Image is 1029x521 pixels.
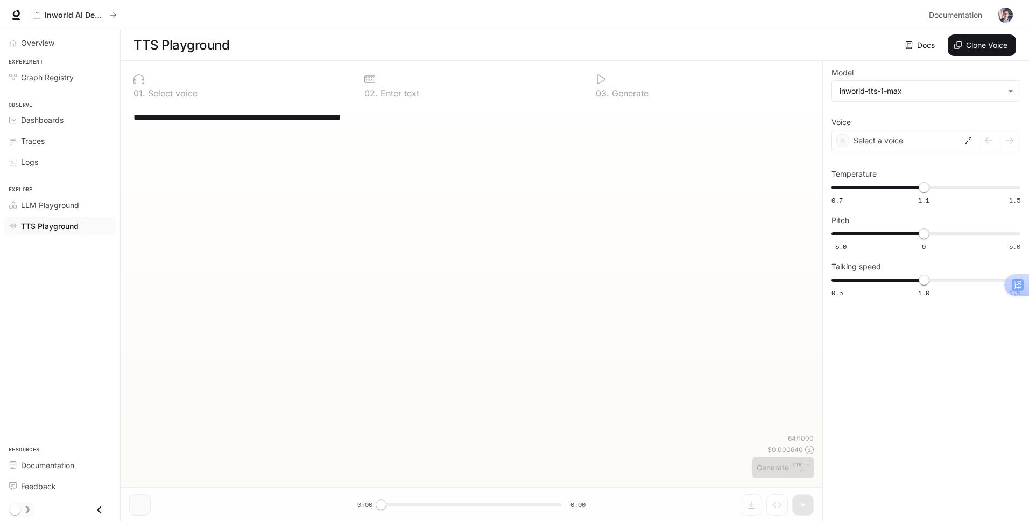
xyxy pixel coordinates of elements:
span: Graph Registry [21,72,74,83]
span: 0.7 [831,196,843,205]
p: Generate [609,89,649,98]
a: Documentation [925,4,990,26]
button: All workspaces [28,4,122,26]
p: 0 3 . [596,89,609,98]
span: Dark mode toggle [10,503,20,515]
button: Clone Voice [948,34,1016,56]
p: 0 1 . [133,89,145,98]
a: LLM Playground [4,196,116,214]
span: Documentation [21,460,74,471]
a: Feedback [4,477,116,496]
p: Select voice [145,89,198,98]
a: Dashboards [4,110,116,129]
p: Inworld AI Demos [45,11,105,20]
span: Dashboards [21,114,64,126]
a: Logs [4,152,116,171]
span: Traces [21,135,45,147]
p: 64 / 1000 [788,434,814,443]
span: Logs [21,156,38,168]
a: TTS Playground [4,217,116,235]
p: Talking speed [831,263,881,270]
div: inworld-tts-1-max [832,81,1020,101]
img: User avatar [998,8,1013,23]
p: Pitch [831,217,849,224]
span: Documentation [929,9,982,22]
a: Graph Registry [4,68,116,87]
p: Temperature [831,170,877,178]
span: LLM Playground [21,199,79,211]
h1: TTS Playground [133,34,229,56]
a: Overview [4,33,116,52]
span: -5.0 [831,242,847,251]
p: Model [831,69,854,77]
a: Docs [903,34,939,56]
p: Select a voice [854,135,903,146]
p: Voice [831,119,851,126]
span: 1.0 [918,288,929,297]
span: 1.5 [1009,196,1020,205]
span: 5.0 [1009,242,1020,251]
a: Documentation [4,456,116,475]
a: Traces [4,131,116,150]
p: 0 2 . [364,89,378,98]
p: $ 0.000640 [767,445,803,454]
span: Feedback [21,481,56,492]
span: 1.1 [918,196,929,205]
span: 0 [922,242,926,251]
span: TTS Playground [21,220,79,232]
span: Overview [21,37,54,48]
button: User avatar [995,4,1016,26]
div: inworld-tts-1-max [840,86,1003,96]
span: 0.5 [831,288,843,297]
button: Close drawer [87,499,111,521]
p: Enter text [378,89,419,98]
